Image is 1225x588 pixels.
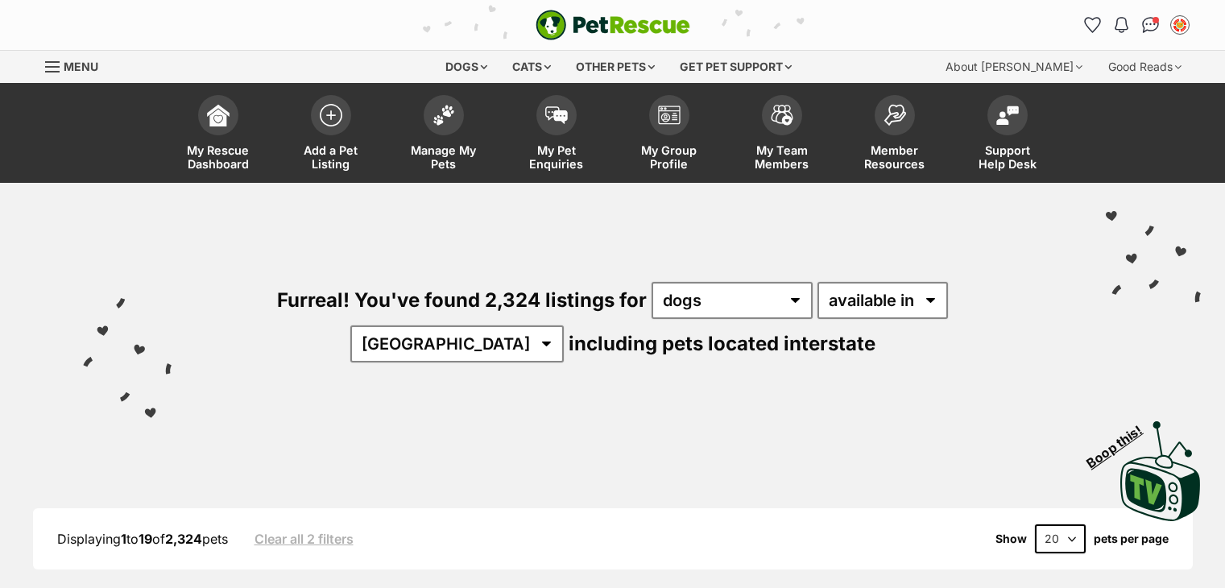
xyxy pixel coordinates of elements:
a: My Rescue Dashboard [162,87,275,183]
span: Menu [64,60,98,73]
img: chat-41dd97257d64d25036548639549fe6c8038ab92f7586957e7f3b1b290dea8141.svg [1142,17,1159,33]
a: My Pet Enquiries [500,87,613,183]
a: Favourites [1080,12,1106,38]
a: PetRescue [536,10,690,40]
img: logo-e224e6f780fb5917bec1dbf3a21bbac754714ae5b6737aabdf751b685950b380.svg [536,10,690,40]
span: Support Help Desk [971,143,1044,171]
span: including pets located interstate [569,332,875,355]
img: member-resources-icon-8e73f808a243e03378d46382f2149f9095a855e16c252ad45f914b54edf8863c.svg [884,104,906,126]
a: Clear all 2 filters [255,532,354,546]
img: add-pet-listing-icon-0afa8454b4691262ce3f59096e99ab1cd57d4a30225e0717b998d2c9b9846f56.svg [320,104,342,126]
span: My Pet Enquiries [520,143,593,171]
span: Show [995,532,1027,545]
a: Boop this! [1120,407,1201,524]
button: My account [1167,12,1193,38]
a: My Group Profile [613,87,726,183]
ul: Account quick links [1080,12,1193,38]
span: Member Resources [859,143,931,171]
a: My Team Members [726,87,838,183]
img: PetRescue TV logo [1120,421,1201,521]
span: My Rescue Dashboard [182,143,255,171]
a: Manage My Pets [387,87,500,183]
button: Notifications [1109,12,1135,38]
img: pet-enquiries-icon-7e3ad2cf08bfb03b45e93fb7055b45f3efa6380592205ae92323e6603595dc1f.svg [545,106,568,124]
label: pets per page [1094,532,1169,545]
span: Add a Pet Listing [295,143,367,171]
img: Sharon McNaught profile pic [1172,17,1188,33]
span: My Group Profile [633,143,706,171]
span: Displaying to of pets [57,531,228,547]
a: Conversations [1138,12,1164,38]
div: Get pet support [668,51,803,83]
img: group-profile-icon-3fa3cf56718a62981997c0bc7e787c4b2cf8bcc04b72c1350f741eb67cf2f40e.svg [658,106,681,125]
span: Furreal! You've found 2,324 listings for [277,288,647,312]
div: Good Reads [1097,51,1193,83]
strong: 2,324 [165,531,202,547]
img: manage-my-pets-icon-02211641906a0b7f246fdf0571729dbe1e7629f14944591b6c1af311fb30b64b.svg [432,105,455,126]
img: dashboard-icon-eb2f2d2d3e046f16d808141f083e7271f6b2e854fb5c12c21221c1fb7104beca.svg [207,104,230,126]
img: notifications-46538b983faf8c2785f20acdc204bb7945ddae34d4c08c2a6579f10ce5e182be.svg [1115,17,1128,33]
img: team-members-icon-5396bd8760b3fe7c0b43da4ab00e1e3bb1a5d9ba89233759b79545d2d3fc5d0d.svg [771,105,793,126]
a: Member Resources [838,87,951,183]
span: Boop this! [1084,412,1158,470]
a: Support Help Desk [951,87,1064,183]
a: Add a Pet Listing [275,87,387,183]
strong: 19 [139,531,152,547]
strong: 1 [121,531,126,547]
span: My Team Members [746,143,818,171]
div: Dogs [434,51,499,83]
span: Manage My Pets [408,143,480,171]
div: Cats [501,51,562,83]
img: help-desk-icon-fdf02630f3aa405de69fd3d07c3f3aa587a6932b1a1747fa1d2bba05be0121f9.svg [996,106,1019,125]
div: Other pets [565,51,666,83]
div: About [PERSON_NAME] [934,51,1094,83]
a: Menu [45,51,110,80]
